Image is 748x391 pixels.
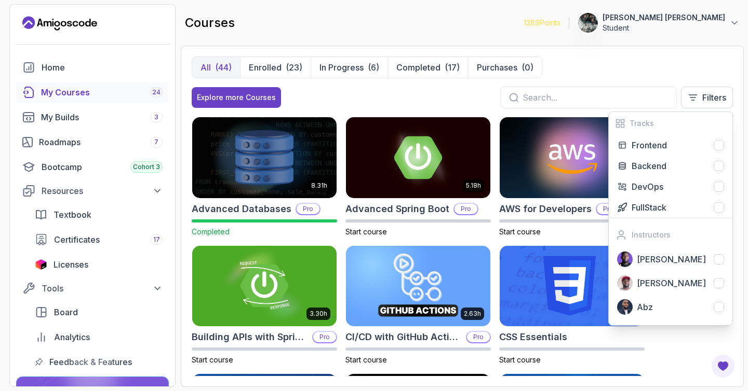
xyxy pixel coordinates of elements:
[313,332,336,342] p: Pro
[16,181,169,200] button: Resources
[578,12,740,33] button: user profile image[PERSON_NAME] [PERSON_NAME]Student
[42,161,163,173] div: Bootcamp
[609,156,732,176] button: Backend
[466,181,481,190] p: 5.18h
[192,87,281,108] button: Explore more Courses
[192,227,230,236] span: Completed
[500,246,644,327] img: CSS Essentials card
[499,355,541,364] span: Start course
[16,279,169,298] button: Tools
[16,157,169,177] a: bootcamp
[154,138,158,146] span: 7
[609,247,732,271] button: instructor img[PERSON_NAME]
[16,57,169,78] a: home
[29,254,169,275] a: licenses
[632,201,666,214] p: FullStack
[632,180,663,193] p: DevOps
[54,258,88,271] span: Licenses
[310,310,327,318] p: 3.30h
[445,61,460,74] div: (17)
[201,61,211,74] p: All
[16,82,169,103] a: courses
[524,18,560,28] p: 1389 Points
[54,306,78,318] span: Board
[133,163,160,171] span: Cohort 3
[499,330,567,344] h2: CSS Essentials
[603,23,725,33] p: Student
[42,185,163,197] div: Resources
[249,61,282,74] p: Enrolled
[192,117,337,198] img: Advanced Databases card
[467,332,490,342] p: Pro
[29,204,169,225] a: textbook
[185,15,235,31] h2: courses
[632,230,671,240] h2: Instructors
[617,252,633,267] img: instructor img
[192,202,291,216] h2: Advanced Databases
[609,176,732,197] button: DevOps
[609,197,732,218] button: FullStack
[603,12,725,23] p: [PERSON_NAME] [PERSON_NAME]
[39,136,163,148] div: Roadmaps
[609,135,732,156] button: Frontend
[153,235,160,244] span: 17
[311,181,327,190] p: 8.31h
[617,299,633,315] img: instructor img
[42,61,163,74] div: Home
[41,111,163,123] div: My Builds
[637,301,653,313] p: Abz
[54,208,91,221] span: Textbook
[22,15,97,32] a: Landing page
[500,117,644,198] img: AWS for Developers card
[346,246,490,327] img: CI/CD with GitHub Actions card
[499,227,541,236] span: Start course
[297,204,319,214] p: Pro
[711,354,736,379] button: Open Feedback Button
[468,57,542,78] button: Purchases(0)
[522,61,533,74] div: (0)
[346,117,490,198] img: Advanced Spring Boot card
[597,204,620,214] p: Pro
[477,61,517,74] p: Purchases
[29,352,169,372] a: feedback
[29,229,169,250] a: certificates
[632,139,667,151] p: Frontend
[681,87,733,108] button: Filters
[345,202,449,216] h2: Advanced Spring Boot
[192,355,233,364] span: Start course
[311,57,388,78] button: In Progress(6)
[455,204,477,214] p: Pro
[286,61,302,74] div: (23)
[29,327,169,347] a: analytics
[617,275,633,291] img: instructor img
[152,88,161,96] span: 24
[49,356,132,368] span: Feedback & Features
[632,160,666,172] p: Backend
[240,57,311,78] button: Enrolled(23)
[396,61,440,74] p: Completed
[368,61,379,74] div: (6)
[16,132,169,152] a: roadmaps
[630,118,654,129] h2: Tracks
[215,61,232,74] div: (44)
[35,259,47,270] img: jetbrains icon
[154,113,158,121] span: 3
[192,246,337,327] img: Building APIs with Spring Boot card
[464,310,481,318] p: 2.63h
[16,107,169,128] a: builds
[54,233,100,246] span: Certificates
[609,271,732,295] button: instructor img[PERSON_NAME]
[42,282,163,295] div: Tools
[578,13,598,33] img: user profile image
[637,277,706,289] p: [PERSON_NAME]
[319,61,364,74] p: In Progress
[192,330,308,344] h2: Building APIs with Spring Boot
[637,253,706,266] p: [PERSON_NAME]
[388,57,468,78] button: Completed(17)
[197,92,276,103] div: Explore more Courses
[345,330,462,344] h2: CI/CD with GitHub Actions
[499,202,592,216] h2: AWS for Developers
[523,91,668,104] input: Search...
[345,227,387,236] span: Start course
